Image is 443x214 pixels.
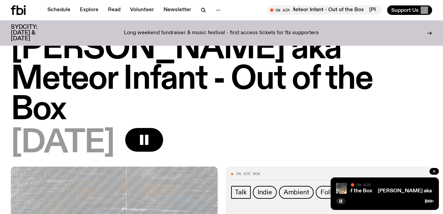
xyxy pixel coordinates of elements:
span: Ambient [284,189,309,196]
a: Folk [316,186,338,199]
h3: SYDCITY: [DATE] & [DATE] [11,24,54,42]
a: [PERSON_NAME] aka Meteor Infant - Out of the Box [244,188,372,194]
a: Indie [253,186,277,199]
span: Support Us [391,7,419,13]
button: Support Us [387,5,432,15]
h1: [PERSON_NAME] aka Meteor Infant - Out of the Box [11,34,432,125]
span: Indie [258,189,272,196]
img: An arty glitched black and white photo of Liam treading water in a creek or river. [336,183,347,194]
button: On Air[PERSON_NAME] aka Meteor Infant - Out of the Box[PERSON_NAME] aka Meteor Infant - Out of th... [267,5,382,15]
span: Folk [320,189,333,196]
a: Explore [76,5,103,15]
span: On Air Now [237,172,260,176]
a: Volunteer [126,5,158,15]
a: Read [104,5,125,15]
span: On Air [356,183,371,187]
a: Talk [231,186,251,199]
span: Talk [235,189,247,196]
a: Ambient [279,186,314,199]
a: Newsletter [159,5,195,15]
p: Long weekend fundraiser & music festival - first access tickets for fbi supporters [124,30,319,36]
span: [DATE] [11,128,114,158]
a: Schedule [43,5,74,15]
